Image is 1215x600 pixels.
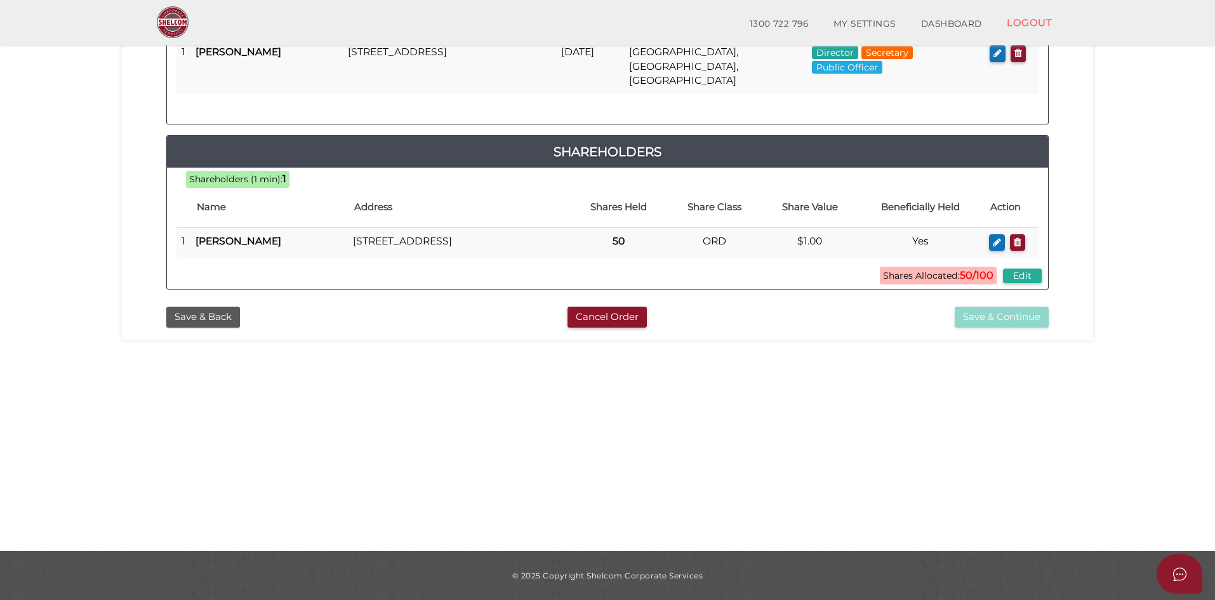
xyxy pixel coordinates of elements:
[960,269,993,281] b: 50/100
[673,202,755,213] h4: Share Class
[282,173,286,185] b: 1
[769,202,851,213] h4: Share Value
[990,202,1032,213] h4: Action
[176,227,190,257] td: 1
[908,11,995,37] a: DASHBOARD
[994,10,1065,36] a: LOGOUT
[189,173,282,185] span: Shareholders (1 min):
[354,202,564,213] h4: Address
[343,39,556,94] td: [STREET_ADDRESS]
[864,202,978,213] h4: Beneficially Held
[1003,269,1042,283] button: Edit
[812,46,858,59] span: Director
[762,227,858,257] td: $1.00
[861,46,913,59] span: Secretary
[197,202,342,213] h4: Name
[812,61,882,74] span: Public Officer
[568,307,647,328] button: Cancel Order
[858,227,984,257] td: Yes
[556,39,624,94] td: [DATE]
[624,39,806,94] td: [GEOGRAPHIC_DATA], [GEOGRAPHIC_DATA], [GEOGRAPHIC_DATA]
[167,142,1048,162] a: Shareholders
[1157,554,1202,594] button: Open asap
[667,227,762,257] td: ORD
[821,11,908,37] a: MY SETTINGS
[613,235,625,247] b: 50
[737,11,821,37] a: 1300 722 796
[196,235,281,247] b: [PERSON_NAME]
[955,307,1049,328] button: Save & Continue
[131,570,1084,581] div: © 2025 Copyright Shelcom Corporate Services
[166,307,240,328] button: Save & Back
[576,202,660,213] h4: Shares Held
[176,39,190,94] td: 1
[196,46,281,58] b: [PERSON_NAME]
[880,267,997,284] span: Shares Allocated:
[348,227,570,257] td: [STREET_ADDRESS]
